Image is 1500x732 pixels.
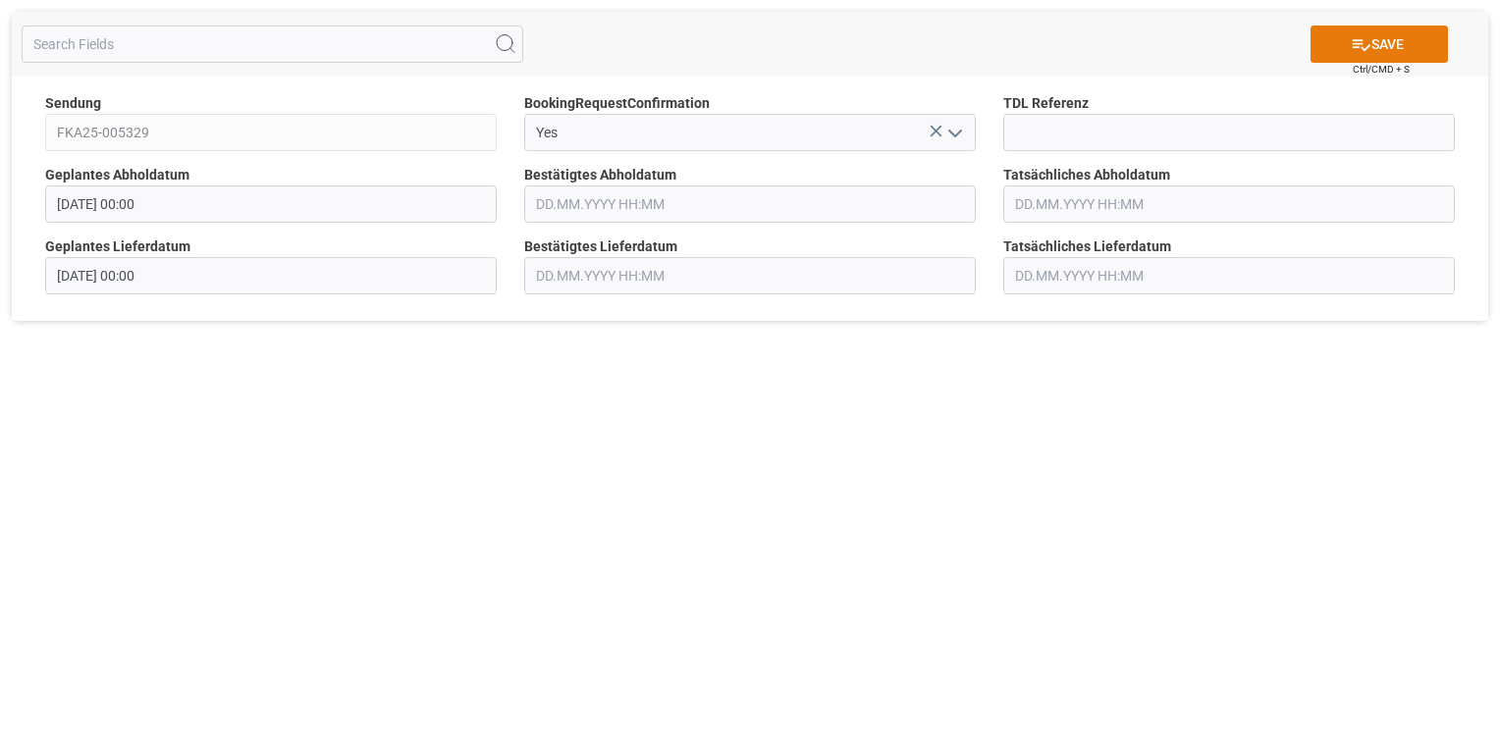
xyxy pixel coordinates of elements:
[524,236,677,257] span: Bestätigtes Lieferdatum
[524,257,976,294] input: DD.MM.YYYY HH:MM
[45,185,497,223] input: DD.MM.YYYY HH:MM
[45,236,190,257] span: Geplantes Lieferdatum
[1311,26,1448,63] button: SAVE
[1353,62,1410,77] span: Ctrl/CMD + S
[1003,257,1455,294] input: DD.MM.YYYY HH:MM
[45,165,189,185] span: Geplantes Abholdatum
[45,93,101,114] span: Sendung
[1003,165,1170,185] span: Tatsächliches Abholdatum
[1003,236,1171,257] span: Tatsächliches Lieferdatum
[1003,185,1455,223] input: DD.MM.YYYY HH:MM
[22,26,523,63] input: Search Fields
[45,257,497,294] input: DD.MM.YYYY HH:MM
[524,93,710,114] span: BookingRequestConfirmation
[939,118,969,148] button: open menu
[524,185,976,223] input: DD.MM.YYYY HH:MM
[524,165,676,185] span: Bestätigtes Abholdatum
[1003,93,1089,114] span: TDL Referenz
